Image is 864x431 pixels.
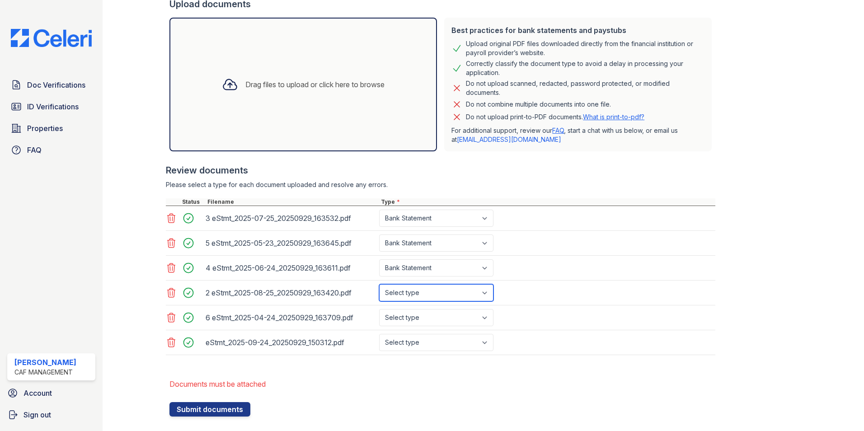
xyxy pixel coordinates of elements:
[206,236,376,250] div: 5 eStmt_2025-05-23_20250929_163645.pdf
[7,76,95,94] a: Doc Verifications
[166,180,715,189] div: Please select a type for each document uploaded and resolve any errors.
[180,198,206,206] div: Status
[466,99,611,110] div: Do not combine multiple documents into one file.
[7,141,95,159] a: FAQ
[206,310,376,325] div: 6 eStmt_2025-04-24_20250929_163709.pdf
[7,119,95,137] a: Properties
[206,198,379,206] div: Filename
[27,101,79,112] span: ID Verifications
[583,113,644,121] a: What is print-to-pdf?
[466,79,704,97] div: Do not upload scanned, redacted, password protected, or modified documents.
[23,409,51,420] span: Sign out
[552,126,564,134] a: FAQ
[27,123,63,134] span: Properties
[27,80,85,90] span: Doc Verifications
[169,375,715,393] li: Documents must be attached
[27,145,42,155] span: FAQ
[451,25,704,36] div: Best practices for bank statements and paystubs
[206,335,376,350] div: eStmt_2025-09-24_20250929_150312.pdf
[457,136,561,143] a: [EMAIL_ADDRESS][DOMAIN_NAME]
[466,112,644,122] p: Do not upload print-to-PDF documents.
[169,402,250,417] button: Submit documents
[451,126,704,144] p: For additional support, review our , start a chat with us below, or email us at
[4,384,99,402] a: Account
[14,357,76,368] div: [PERSON_NAME]
[7,98,95,116] a: ID Verifications
[379,198,715,206] div: Type
[4,29,99,47] img: CE_Logo_Blue-a8612792a0a2168367f1c8372b55b34899dd931a85d93a1a3d3e32e68fde9ad4.png
[14,368,76,377] div: CAF Management
[166,164,715,177] div: Review documents
[466,39,704,57] div: Upload original PDF files downloaded directly from the financial institution or payroll provider’...
[206,261,376,275] div: 4 eStmt_2025-06-24_20250929_163611.pdf
[206,286,376,300] div: 2 eStmt_2025-08-25_20250929_163420.pdf
[23,388,52,398] span: Account
[206,211,376,225] div: 3 eStmt_2025-07-25_20250929_163532.pdf
[4,406,99,424] a: Sign out
[466,59,704,77] div: Correctly classify the document type to avoid a delay in processing your application.
[245,79,385,90] div: Drag files to upload or click here to browse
